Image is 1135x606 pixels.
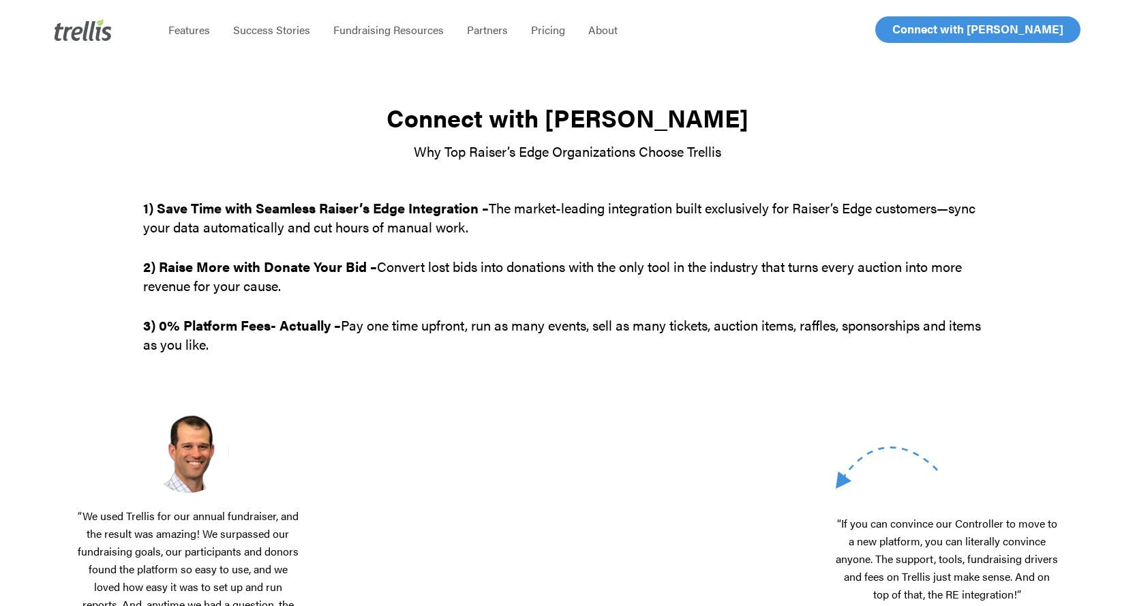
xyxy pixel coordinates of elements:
span: About [588,22,618,37]
span: Fundraising Resources [333,22,444,37]
a: Success Stories [222,23,322,37]
a: Connect with [PERSON_NAME] [875,16,1080,43]
span: Partners [467,22,508,37]
strong: 1) Save Time with Seamless Raiser’s Edge Integration – [143,198,489,217]
img: Trellis [55,19,112,41]
a: About [577,23,629,37]
p: Why Top Raiser’s Edge Organizations Choose Trellis [143,142,992,161]
span: Pricing [531,22,565,37]
span: Features [168,22,210,37]
span: Success Stories [233,22,310,37]
strong: 2) Raise More with Donate Your Bid – [143,256,377,276]
a: Features [157,23,222,37]
p: The market-leading integration built exclusively for Raiser’s Edge customers—sync your data autom... [143,198,992,257]
strong: 3) 0% Platform Fees- Actually – [143,315,341,335]
span: Connect with [PERSON_NAME] [892,20,1063,37]
p: Convert lost bids into donations with the only tool in the industry that turns every auction into... [143,257,992,316]
a: Pricing [519,23,577,37]
strong: Connect with [PERSON_NAME] [387,100,748,135]
img: Screenshot-2025-03-18-at-2.39.01%E2%80%AFPM.png [147,412,229,493]
a: Fundraising Resources [322,23,455,37]
p: Pay one time upfront, run as many events, sell as many tickets, auction items, raffles, sponsorsh... [143,316,992,354]
a: Partners [455,23,519,37]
